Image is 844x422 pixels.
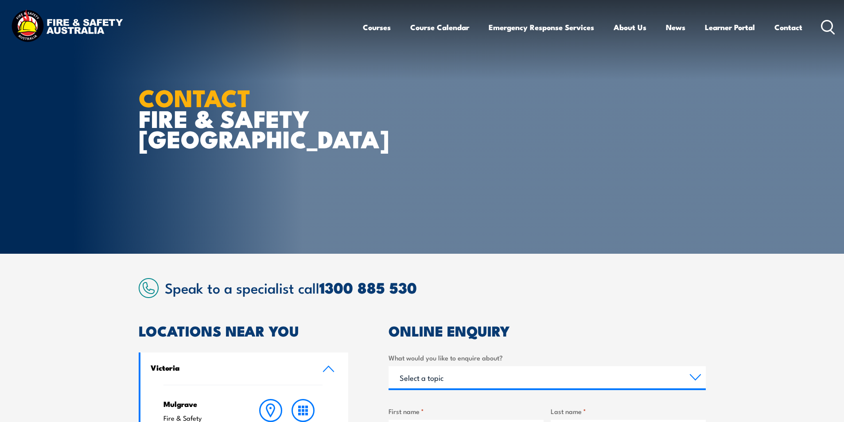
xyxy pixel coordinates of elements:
[363,15,391,39] a: Courses
[389,406,544,416] label: First name
[319,275,417,299] a: 1300 885 530
[139,324,349,337] h2: LOCATIONS NEAR YOU
[666,15,685,39] a: News
[389,352,706,363] label: What would you like to enquire about?
[489,15,594,39] a: Emergency Response Services
[774,15,802,39] a: Contact
[139,87,358,149] h1: FIRE & SAFETY [GEOGRAPHIC_DATA]
[165,279,706,295] h2: Speak to a specialist call
[410,15,469,39] a: Course Calendar
[140,352,349,385] a: Victoria
[151,363,309,372] h4: Victoria
[551,406,706,416] label: Last name
[389,324,706,337] h2: ONLINE ENQUIRY
[614,15,646,39] a: About Us
[139,78,251,115] strong: CONTACT
[705,15,755,39] a: Learner Portal
[163,399,237,409] h4: Mulgrave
